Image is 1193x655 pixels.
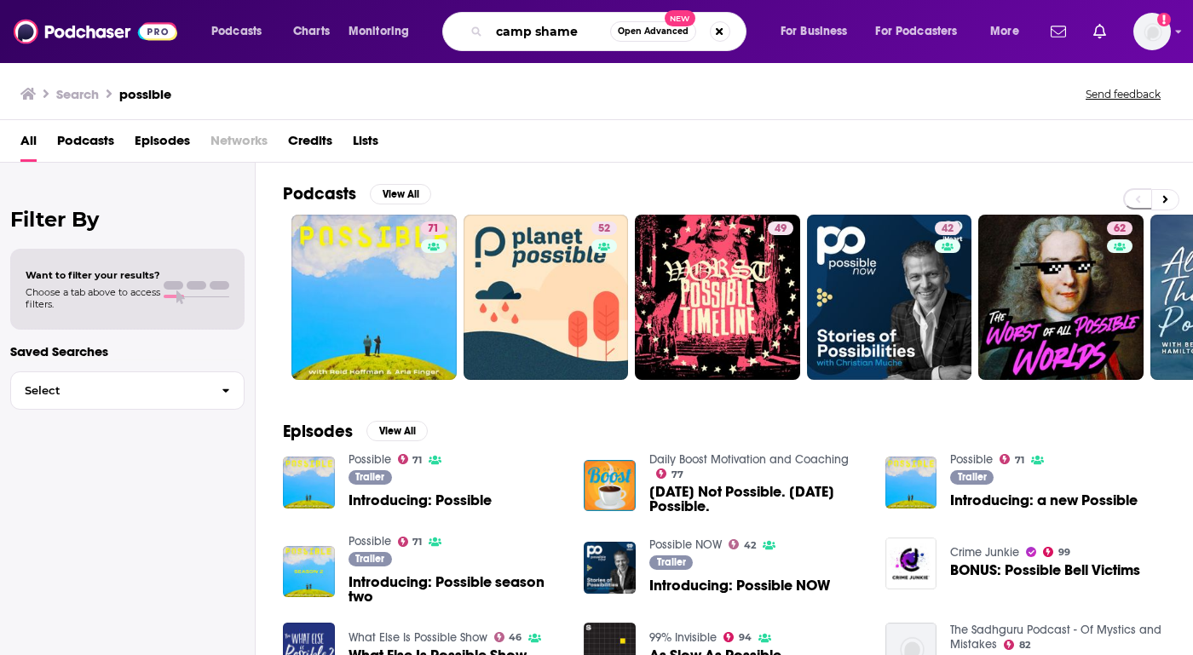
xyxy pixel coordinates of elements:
span: 71 [428,221,439,238]
button: open menu [978,18,1040,45]
span: Trailer [657,557,686,567]
span: Podcasts [211,20,262,43]
span: 82 [1019,641,1030,649]
svg: Add a profile image [1157,13,1171,26]
img: Introducing: Possible [283,457,335,508]
span: Select [11,385,208,396]
a: Possible [349,534,391,549]
img: Introducing: Possible season two [283,546,335,598]
a: 71 [291,215,457,380]
a: BONUS: Possible Bell Victims [950,563,1140,577]
button: Send feedback [1081,87,1166,101]
a: PodcastsView All [283,183,431,204]
a: Show notifications dropdown [1044,17,1073,46]
span: Trailer [355,472,384,482]
span: 46 [509,634,522,641]
span: 42 [744,542,756,549]
a: All [20,127,37,162]
button: View All [370,184,431,204]
a: Introducing: Possible [349,493,492,508]
a: 62 [1107,221,1132,235]
a: Episodes [135,127,190,162]
a: What Else Is Possible Show [349,630,487,645]
span: Charts [293,20,330,43]
span: Open Advanced [618,27,689,36]
span: For Business [781,20,848,43]
span: Monitoring [349,20,409,43]
span: 71 [412,457,422,464]
a: 42 [807,215,972,380]
img: BONUS: Possible Bell Victims [885,537,937,589]
span: 99 [1058,549,1070,556]
span: New [665,10,695,26]
a: 99% Invisible [649,630,717,645]
span: [DATE] Not Possible. [DATE] Possible. [649,485,865,514]
img: Podchaser - Follow, Share and Rate Podcasts [14,15,177,48]
a: Introducing: a new Possible [950,493,1138,508]
a: 71 [398,454,423,464]
a: Possible [349,452,391,467]
span: Logged in as wondermedianetwork [1133,13,1171,50]
span: 42 [942,221,954,238]
a: EpisodesView All [283,421,428,442]
span: 49 [775,221,787,238]
h2: Podcasts [283,183,356,204]
button: open menu [865,18,983,45]
button: open menu [199,18,284,45]
h2: Filter By [10,207,245,232]
h3: Search [56,86,99,102]
img: User Profile [1133,13,1171,50]
a: 77 [656,468,683,479]
a: 52 [591,221,617,235]
a: 71 [1000,454,1024,464]
span: 77 [671,471,683,479]
a: 71 [398,537,423,547]
a: Show notifications dropdown [1086,17,1113,46]
img: Introducing: a new Possible [885,457,937,508]
span: 71 [412,538,422,546]
span: More [990,20,1019,43]
a: Possible [950,452,993,467]
h3: possible [119,86,171,102]
a: Podcasts [57,127,114,162]
a: 52 [464,215,629,380]
span: Want to filter your results? [26,269,160,281]
span: Choose a tab above to access filters. [26,286,160,310]
span: Trailer [355,554,384,564]
a: Introducing: Possible NOW [649,578,830,593]
a: 42 [935,221,960,235]
a: Crime Junkie [950,545,1019,560]
img: Today Not Possible. Tomorrow Possible. [584,460,636,512]
a: Introducing: Possible season two [349,575,564,604]
a: The Sadhguru Podcast - Of Mystics and Mistakes [950,623,1161,652]
span: Lists [353,127,378,162]
button: open menu [769,18,869,45]
a: 82 [1004,640,1030,650]
span: 94 [739,634,752,641]
input: Search podcasts, credits, & more... [489,18,610,45]
button: open menu [337,18,431,45]
p: Saved Searches [10,343,245,359]
a: 71 [421,221,446,235]
a: 42 [729,539,756,549]
a: Credits [288,127,332,162]
button: Select [10,371,245,410]
span: 62 [1114,221,1126,238]
a: Today Not Possible. Tomorrow Possible. [649,485,865,514]
img: Introducing: Possible NOW [584,542,636,594]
